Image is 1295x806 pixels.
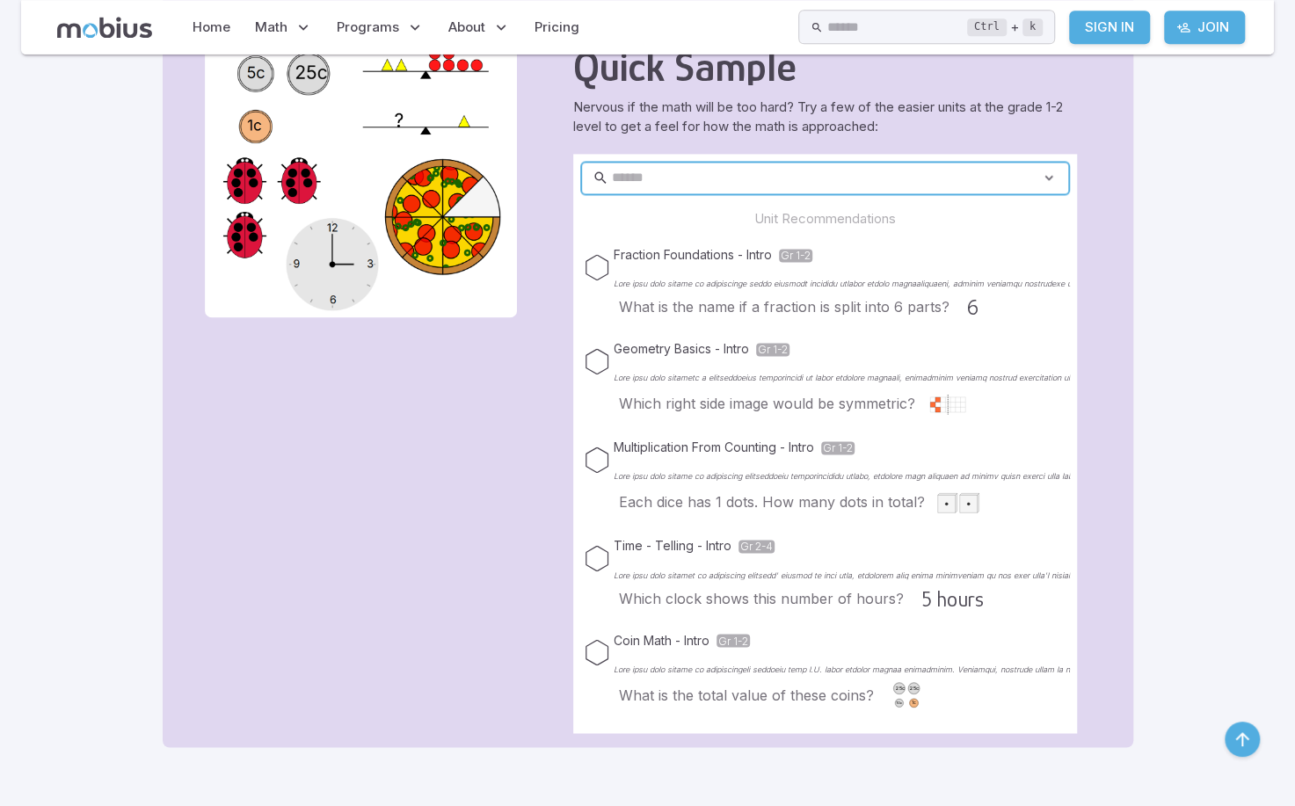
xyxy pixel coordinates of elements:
a: Home [187,7,236,47]
kbd: Ctrl [967,18,1007,36]
a: Sign In [1069,11,1150,44]
text: 1c [911,699,915,704]
a: Pricing [529,7,585,47]
span: Math [255,18,287,37]
img: Quick Sample [205,36,517,317]
text: 25c [895,684,904,690]
span: Gr 1-2 [717,634,750,647]
p: Unit Recommendations [754,209,896,229]
span: About [448,18,485,37]
h3: 6 [967,295,979,319]
p: Which right side image would be symmetric? [619,393,915,414]
span: Programs [337,18,399,37]
div: Nervous if the math will be too hard? Try a few of the easier units at the grade 1-2 level to get... [559,36,1091,747]
div: + [967,17,1043,38]
a: Join [1164,11,1245,44]
p: What is the total value of these coins? [619,684,874,705]
span: Gr 1-2 [779,249,812,262]
span: Gr 1-2 [821,441,855,454]
h3: 5 hours [921,586,984,610]
kbd: k [1022,18,1043,36]
p: Each dice has 1 dots. How many dots in total? [619,491,925,512]
text: 25c [910,684,919,690]
span: Gr 1-2 [756,343,789,356]
p: What is the name if a fraction is split into 6 parts? [619,296,949,317]
h2: Quick Sample [573,43,1077,91]
text: 10c [896,700,902,704]
span: Gr 2-4 [738,540,775,553]
p: Which clock shows this number of hours? [619,587,904,608]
